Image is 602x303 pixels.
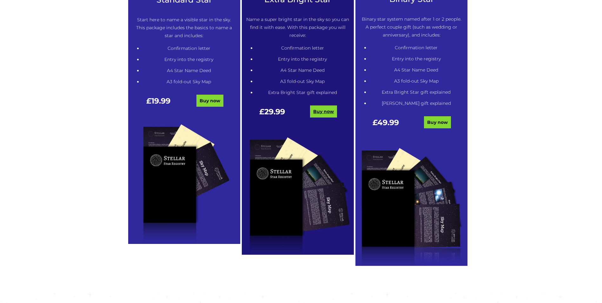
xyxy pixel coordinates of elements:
div: £ [133,97,184,111]
li: Entry into the registry [256,55,349,63]
img: tucked-2 [355,142,467,266]
img: tucked-1 [242,131,354,255]
li: A3 fold-out Sky Map [369,77,463,85]
p: Start here to name a visible star in the sky. This package includes the basics to name a star and... [133,16,236,40]
span: 49.99 [377,118,399,127]
li: A3 fold-out Sky Map [142,78,236,86]
p: Name a super bright star in the sky so you can find it with ease. With this package you will rece... [246,16,349,39]
li: [PERSON_NAME] gift explained [369,99,463,107]
li: Confirmation letter [256,44,349,52]
div: £ [360,118,412,133]
li: A4 Star Name Deed [369,66,463,74]
li: Entry into the registry [142,56,236,64]
img: tucked-0 [128,121,240,244]
li: A4 Star Name Deed [142,67,236,75]
li: Extra Bright Star gift explained [369,88,463,96]
li: Confirmation letter [369,44,463,52]
a: Buy now [310,105,337,118]
p: Binary star system named after 1 or 2 people. A perfect couple gift (such as wedding or anniversa... [360,15,463,39]
li: A3 fold-out Sky Map [256,77,349,85]
a: Buy now [196,95,223,107]
div: £ [246,108,298,122]
li: A4 Star Name Deed [256,66,349,74]
li: Confirmation letter [142,44,236,52]
li: Entry into the registry [369,55,463,63]
li: Extra Bright Star gift explained [256,89,349,97]
a: Buy now [424,116,451,128]
span: 29.99 [264,107,285,116]
span: 19.99 [151,96,170,105]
